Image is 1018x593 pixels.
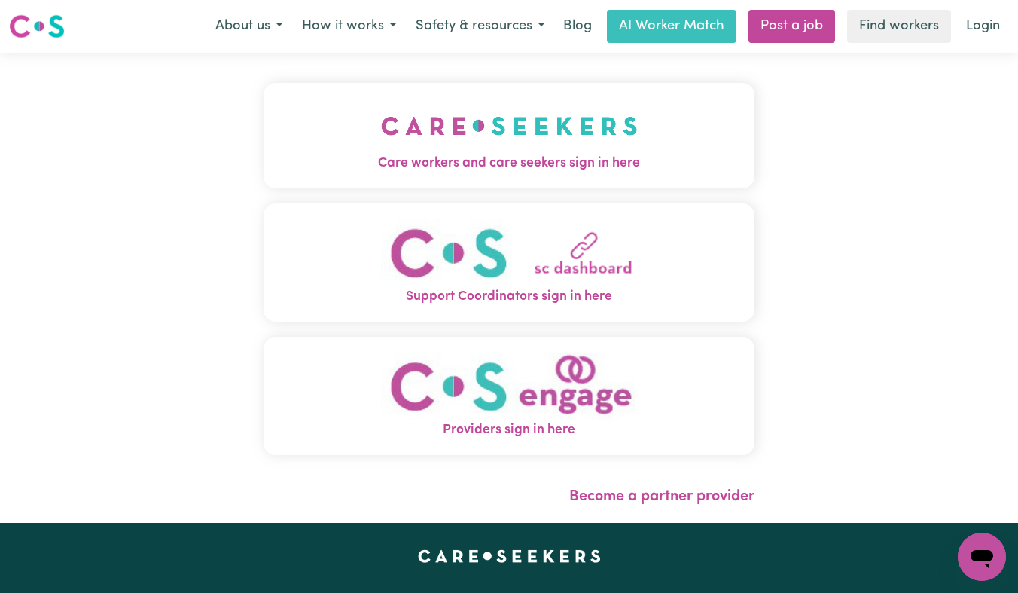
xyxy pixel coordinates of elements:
[554,10,601,43] a: Blog
[264,287,754,307] span: Support Coordinators sign in here
[607,10,736,43] a: AI Worker Match
[264,203,754,322] button: Support Coordinators sign in here
[292,11,406,42] button: How it works
[748,10,835,43] a: Post a job
[418,550,601,562] a: Careseekers home page
[264,337,754,455] button: Providers sign in here
[957,10,1009,43] a: Login
[9,9,65,44] a: Careseekers logo
[206,11,292,42] button: About us
[406,11,554,42] button: Safety & resources
[847,10,951,43] a: Find workers
[9,13,65,40] img: Careseekers logo
[264,420,754,440] span: Providers sign in here
[958,533,1006,581] iframe: Button to launch messaging window
[264,154,754,173] span: Care workers and care seekers sign in here
[264,83,754,188] button: Care workers and care seekers sign in here
[569,489,754,504] a: Become a partner provider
